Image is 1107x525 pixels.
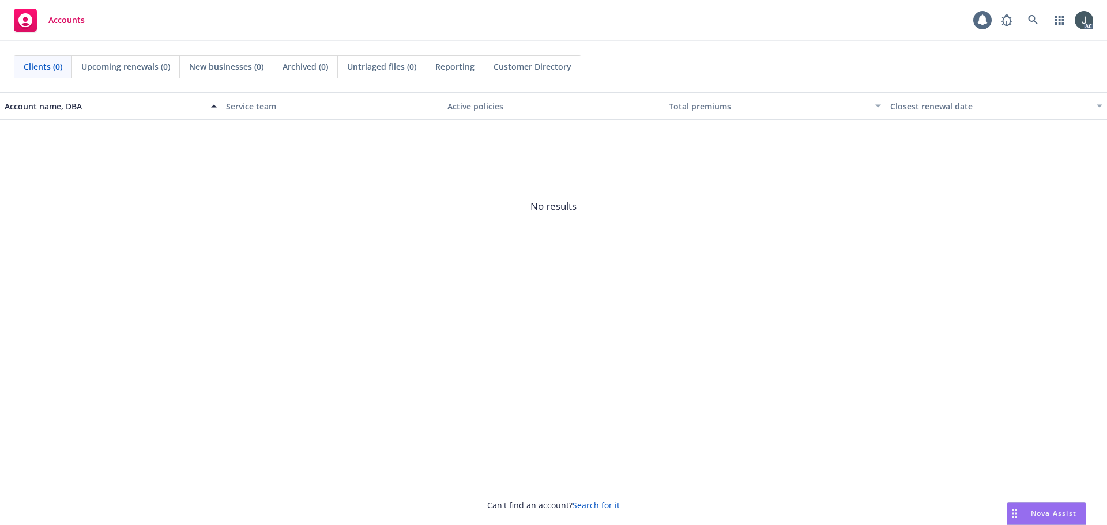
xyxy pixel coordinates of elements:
span: Untriaged files (0) [347,61,416,73]
span: Reporting [435,61,475,73]
span: Customer Directory [494,61,571,73]
button: Service team [221,92,443,120]
span: Archived (0) [283,61,328,73]
button: Active policies [443,92,664,120]
button: Total premiums [664,92,886,120]
a: Search for it [573,500,620,511]
span: Upcoming renewals (0) [81,61,170,73]
div: Active policies [447,100,660,112]
div: Service team [226,100,438,112]
span: Accounts [48,16,85,25]
span: New businesses (0) [189,61,263,73]
button: Closest renewal date [886,92,1107,120]
a: Report a Bug [995,9,1018,32]
span: Clients (0) [24,61,62,73]
div: Total premiums [669,100,868,112]
a: Switch app [1048,9,1071,32]
img: photo [1075,11,1093,29]
div: Account name, DBA [5,100,204,112]
div: Closest renewal date [890,100,1090,112]
span: Can't find an account? [487,499,620,511]
button: Nova Assist [1007,502,1086,525]
div: Drag to move [1007,503,1022,524]
a: Accounts [9,4,89,36]
span: Nova Assist [1031,508,1076,518]
a: Search [1022,9,1045,32]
